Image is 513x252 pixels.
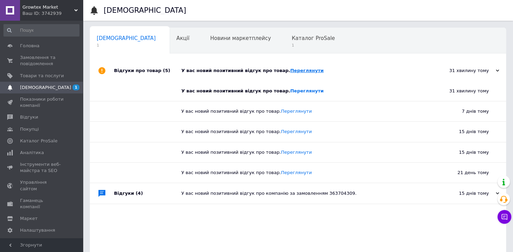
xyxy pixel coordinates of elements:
span: (5) [163,68,170,73]
div: Ваш ID: 3742939 [22,10,83,17]
span: 1 [292,43,335,48]
div: 21 день тому [420,163,506,183]
div: 31 хвилину тому [420,81,506,101]
div: У вас новий позитивний відгук про компанію за замовленням 363704309. [181,190,430,196]
span: 1 [97,43,156,48]
button: Чат з покупцем [497,210,511,224]
div: Відгуки про товар [114,60,181,81]
span: Замовлення та повідомлення [20,54,64,67]
span: Новини маркетплейсу [210,35,271,41]
a: Переглянути [290,88,324,93]
span: [DEMOGRAPHIC_DATA] [97,35,156,41]
div: У вас новий позитивний відгук про товар. [181,170,420,176]
span: Налаштування [20,227,55,233]
span: Головна [20,43,39,49]
span: Акції [177,35,190,41]
span: Товари та послуги [20,73,64,79]
a: Переглянути [290,68,324,73]
span: Гаманець компанії [20,198,64,210]
span: 1 [73,84,79,90]
a: Переглянути [281,129,312,134]
a: Переглянути [281,150,312,155]
div: У вас новий позитивний відгук про товар. [181,149,420,155]
span: [DEMOGRAPHIC_DATA] [20,84,71,91]
div: Відгуки [114,183,181,204]
span: Покупці [20,126,39,132]
a: Переглянути [281,170,312,175]
input: Пошук [3,24,79,37]
div: У вас новий позитивний відгук про товар. [181,88,420,94]
span: Управління сайтом [20,179,64,192]
span: Growtex Market [22,4,74,10]
span: Аналітика [20,150,44,156]
div: 31 хвилину тому [430,68,499,74]
div: У вас новий позитивний відгук про товар. [181,108,420,114]
div: 15 днів тому [420,122,506,142]
div: У вас новий позитивний відгук про товар. [181,68,430,74]
span: Показники роботи компанії [20,96,64,109]
div: 7 днів тому [420,101,506,121]
span: Каталог ProSale [20,138,57,144]
div: 15 днів тому [420,142,506,162]
span: Інструменти веб-майстра та SEO [20,161,64,174]
span: Каталог ProSale [292,35,335,41]
h1: [DEMOGRAPHIC_DATA] [104,6,186,14]
span: Маркет [20,215,38,222]
span: (4) [136,191,143,196]
span: Відгуки [20,114,38,120]
div: 15 днів тому [430,190,499,196]
a: Переглянути [281,109,312,114]
div: У вас новий позитивний відгук про товар. [181,129,420,135]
